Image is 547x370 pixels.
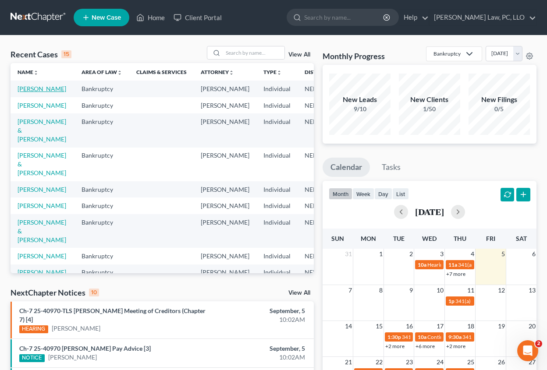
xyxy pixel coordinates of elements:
[75,248,129,264] td: Bankruptcy
[408,285,414,296] span: 9
[378,285,384,296] span: 8
[117,70,122,75] i: unfold_more
[531,249,536,259] span: 6
[517,340,538,361] iframe: Intercom live chat
[392,188,409,200] button: list
[256,248,298,264] td: Individual
[399,95,460,105] div: New Clients
[448,261,457,268] span: 11a
[229,70,234,75] i: unfold_more
[89,289,99,296] div: 10
[528,321,536,331] span: 20
[92,14,121,21] span: New Case
[497,321,506,331] span: 19
[256,264,298,281] td: Individual
[82,69,122,75] a: Area of Lawunfold_more
[329,188,352,200] button: month
[436,357,444,367] span: 24
[385,343,405,349] a: +2 more
[19,307,206,323] a: Ch-7 25-40970-TLS [PERSON_NAME] Meeting of Creditors (Chapter 7) [4]
[374,188,392,200] button: day
[75,113,129,147] td: Bankruptcy
[201,69,234,75] a: Attorneyunfold_more
[298,248,341,264] td: NEB
[61,50,71,58] div: 15
[418,334,426,340] span: 10a
[298,81,341,97] td: NEB
[288,290,310,296] a: View All
[466,285,475,296] span: 11
[535,340,542,347] span: 2
[399,105,460,113] div: 1/50
[528,285,536,296] span: 13
[427,261,496,268] span: Hearing for [PERSON_NAME]
[19,345,151,352] a: Ch-7 25-40970 [PERSON_NAME] Pay Advice [3]
[18,152,66,176] a: [PERSON_NAME] & [PERSON_NAME]
[528,357,536,367] span: 27
[19,325,48,333] div: HEARING
[263,69,282,75] a: Typeunfold_more
[469,105,530,113] div: 0/5
[323,158,370,177] a: Calendar
[216,315,305,324] div: 10:02AM
[433,50,461,57] div: Bankruptcy
[329,95,391,105] div: New Leads
[298,113,341,147] td: NEB
[446,343,465,349] a: +2 more
[48,353,97,362] a: [PERSON_NAME]
[448,298,455,304] span: 1p
[18,202,66,209] a: [PERSON_NAME]
[298,148,341,181] td: NEB
[256,214,298,248] td: Individual
[348,285,353,296] span: 7
[455,298,540,304] span: 341(a) meeting for [PERSON_NAME]
[18,102,66,109] a: [PERSON_NAME]
[298,197,341,214] td: NEB
[298,214,341,248] td: NEB
[194,181,256,197] td: [PERSON_NAME]
[216,344,305,353] div: September, 5
[378,249,384,259] span: 1
[298,97,341,113] td: NEB
[194,264,256,281] td: [PERSON_NAME]
[298,264,341,281] td: NEB
[11,287,99,298] div: NextChapter Notices
[216,353,305,362] div: 10:02AM
[466,357,475,367] span: 25
[132,10,169,25] a: Home
[18,268,66,276] a: [PERSON_NAME]
[18,252,66,260] a: [PERSON_NAME]
[430,10,536,25] a: [PERSON_NAME] Law, PC, LLO
[256,197,298,214] td: Individual
[344,321,353,331] span: 14
[194,113,256,147] td: [PERSON_NAME]
[344,357,353,367] span: 21
[75,214,129,248] td: Bankruptcy
[422,235,437,242] span: Wed
[436,321,444,331] span: 17
[416,343,435,349] a: +6 more
[194,197,256,214] td: [PERSON_NAME]
[52,324,100,333] a: [PERSON_NAME]
[288,52,310,58] a: View All
[75,97,129,113] td: Bankruptcy
[402,334,487,340] span: 341(a) meeting for [PERSON_NAME]
[18,85,66,92] a: [PERSON_NAME]
[361,235,376,242] span: Mon
[352,188,374,200] button: week
[256,181,298,197] td: Individual
[448,334,462,340] span: 9:30a
[169,10,226,25] a: Client Portal
[11,49,71,60] div: Recent Cases
[408,249,414,259] span: 2
[374,158,408,177] a: Tasks
[194,214,256,248] td: [PERSON_NAME]
[446,271,465,277] a: +7 more
[375,357,384,367] span: 22
[18,186,66,193] a: [PERSON_NAME]
[393,235,405,242] span: Tue
[18,218,66,243] a: [PERSON_NAME] & [PERSON_NAME]
[387,334,401,340] span: 1:30p
[323,51,385,61] h3: Monthly Progress
[194,81,256,97] td: [PERSON_NAME]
